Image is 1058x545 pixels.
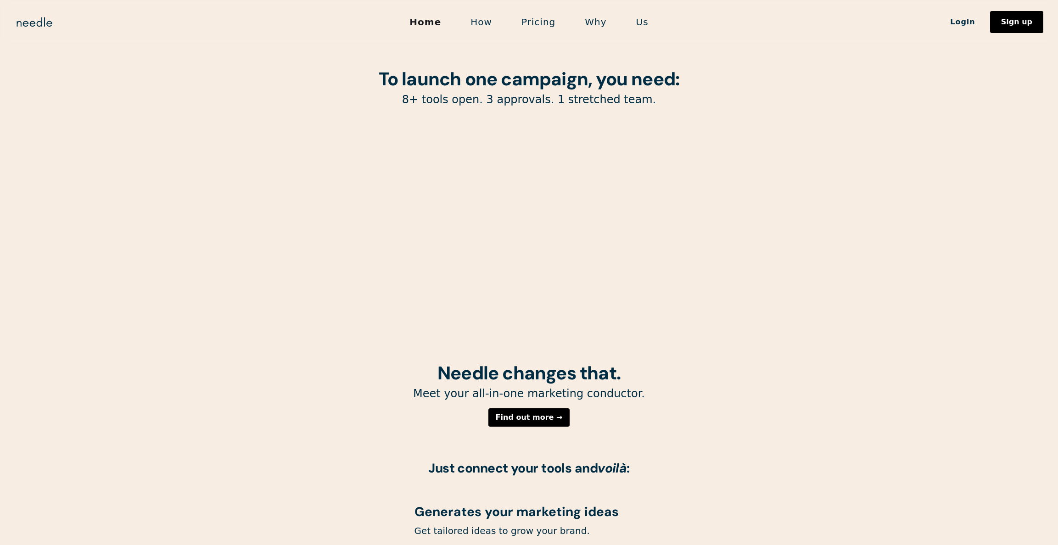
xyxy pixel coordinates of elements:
a: Us [621,12,663,32]
p: Meet your all-in-one marketing conductor. [295,387,763,401]
a: Home [395,12,456,32]
strong: Needle changes that. [437,361,621,385]
div: Sign up [1001,18,1032,26]
p: Get tailored ideas to grow your brand. [414,525,644,537]
a: How [456,12,507,32]
a: Sign up [990,11,1043,33]
p: 8+ tools open. 3 approvals. 1 stretched team. [295,93,763,107]
strong: To launch one campaign, you need: [379,67,680,91]
a: Why [570,12,621,32]
div: Find out more → [496,414,563,421]
h1: Generates your marketing ideas [414,505,644,519]
a: Find out more → [488,408,570,427]
a: Login [935,14,990,30]
a: Pricing [507,12,570,32]
strong: Just connect your tools and : [428,460,630,477]
em: voilà [598,460,627,477]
